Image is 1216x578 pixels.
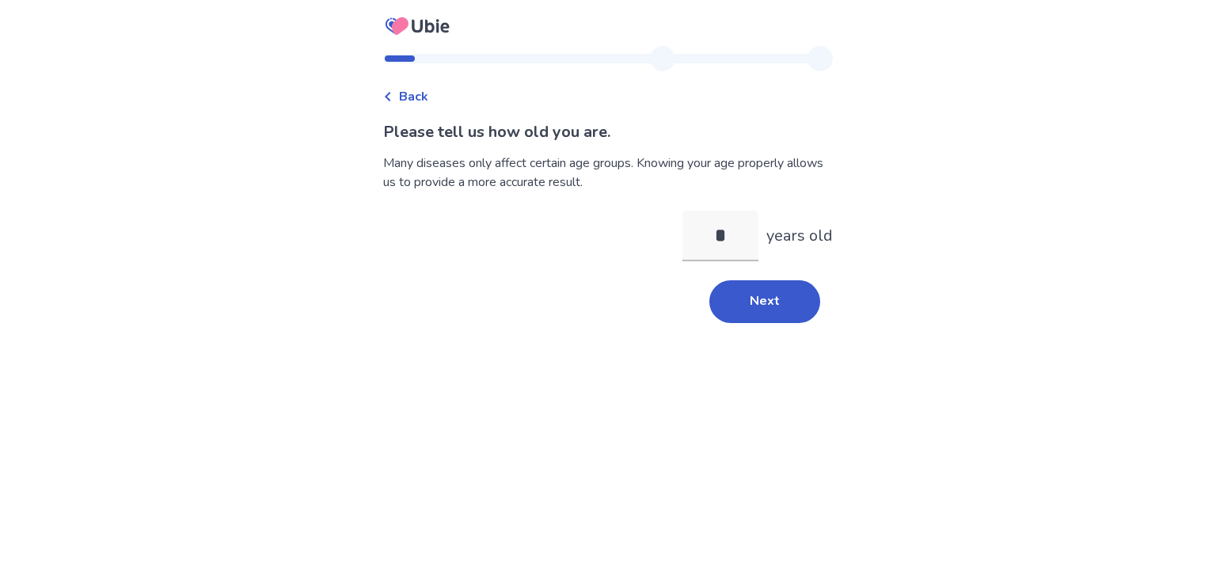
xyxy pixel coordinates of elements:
[682,211,758,261] input: years old
[399,87,428,106] span: Back
[709,280,820,323] button: Next
[383,154,833,192] div: Many diseases only affect certain age groups. Knowing your age properly allows us to provide a mo...
[766,224,833,248] p: years old
[383,120,833,144] p: Please tell us how old you are.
